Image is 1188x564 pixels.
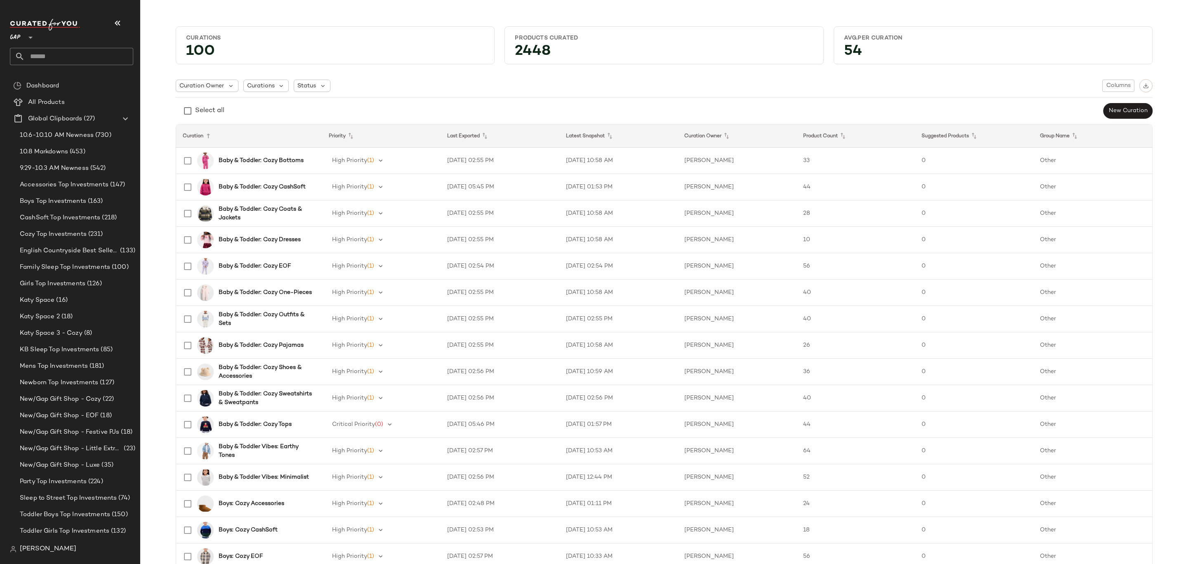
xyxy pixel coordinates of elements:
td: [PERSON_NAME] [678,174,796,200]
span: (1) [367,527,374,533]
td: [DATE] 02:55 PM [441,227,559,253]
td: [DATE] 02:55 PM [441,280,559,306]
td: 52 [797,464,915,491]
td: [PERSON_NAME] [678,464,796,491]
span: New/Gap Gift Shop - Festive PJs [20,428,119,437]
span: (1) [367,474,374,480]
span: High Priority [332,342,367,348]
span: 10.6-10.10 AM Newness [20,131,94,140]
td: Other [1033,227,1152,253]
span: (1) [367,448,374,454]
td: 0 [915,359,1033,385]
td: [DATE] 01:57 PM [559,411,678,438]
td: [PERSON_NAME] [678,385,796,411]
span: (126) [85,279,102,289]
b: Baby & Toddler Vibes: Earthy Tones [219,442,312,460]
b: Baby & Toddler: Cozy Coats & Jackets [219,205,312,222]
span: (22) [101,395,114,404]
img: cn59894304.jpg [197,205,214,222]
span: Toddler Girls Top Investments [20,526,109,536]
img: cn60331806.jpg [197,232,214,248]
span: (231) [87,230,103,239]
span: (132) [109,526,126,536]
td: 64 [797,438,915,464]
div: Curations [186,34,484,42]
span: (147) [108,180,125,190]
div: Select all [195,106,224,116]
span: Cozy Top Investments [20,230,87,239]
img: cn60415830.jpg [197,522,214,538]
td: Other [1033,332,1152,359]
img: cn60219595.jpg [197,364,214,380]
span: (1) [367,342,374,348]
th: Latest Snapshot [559,125,678,148]
td: Other [1033,385,1152,411]
b: Baby & Toddler: Cozy EOF [219,262,291,270]
b: Boys: Cozy Accessories [219,499,284,508]
td: Other [1033,253,1152,280]
img: cn60669064.jpg [197,337,214,354]
th: Curation [176,125,322,148]
img: cn60619664.jpg [197,179,214,195]
td: 0 [915,385,1033,411]
th: Last Exported [441,125,559,148]
td: [DATE] 02:57 PM [441,438,559,464]
img: cn60617030.jpg [197,311,214,327]
td: [DATE] 10:58 AM [559,280,678,306]
td: Other [1033,359,1152,385]
span: Party Top Investments [20,477,87,486]
td: Other [1033,491,1152,517]
span: New/Gap Gift Shop - EOF [20,411,99,421]
img: cn60213542.jpg [197,258,214,275]
img: cn59924334.jpg [197,443,214,459]
td: [DATE] 10:58 AM [559,148,678,174]
span: Mens Top Investments [20,362,88,371]
td: 0 [915,517,1033,543]
td: [PERSON_NAME] [678,148,796,174]
span: (127) [98,378,114,388]
span: (100) [110,263,129,272]
span: Family Sleep Top Investments [20,263,110,272]
div: 54 [837,45,1149,61]
span: Boys Top Investments [20,197,86,206]
b: Baby & Toddler: Cozy CashSoft [219,183,306,191]
span: High Priority [332,210,367,216]
span: High Priority [332,527,367,533]
span: (85) [99,345,113,355]
span: (1) [367,263,374,269]
span: Katy Space [20,296,54,305]
td: Other [1033,464,1152,491]
span: New/Gap Gift Shop - Little Extras [20,444,122,454]
span: High Priority [332,157,367,164]
span: (1) [367,316,374,322]
td: Other [1033,200,1152,227]
td: Other [1033,174,1152,200]
td: [DATE] 10:53 AM [559,517,678,543]
b: Baby & Toddler: Cozy Dresses [219,235,301,244]
td: [PERSON_NAME] [678,359,796,385]
span: (1) [367,157,374,164]
td: 24 [797,491,915,517]
span: (1) [367,395,374,401]
span: (74) [117,493,130,503]
td: [DATE] 02:55 PM [559,306,678,332]
td: [DATE] 02:56 PM [441,385,559,411]
td: [PERSON_NAME] [678,332,796,359]
div: Avg.per Curation [844,34,1142,42]
b: Baby & Toddler: Cozy Pajamas [219,341,304,350]
b: Baby & Toddler: Cozy Bottoms [219,156,304,165]
span: KB Sleep Top Investments [20,345,99,355]
td: 36 [797,359,915,385]
th: Priority [322,125,441,148]
td: Other [1033,517,1152,543]
td: 0 [915,332,1033,359]
span: Newborn Top Investments [20,378,98,388]
th: Group Name [1033,125,1152,148]
td: 26 [797,332,915,359]
div: Products Curated [515,34,813,42]
span: (1) [367,210,374,216]
span: Curation Owner [179,82,224,90]
td: [PERSON_NAME] [678,411,796,438]
span: High Priority [332,237,367,243]
span: High Priority [332,184,367,190]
